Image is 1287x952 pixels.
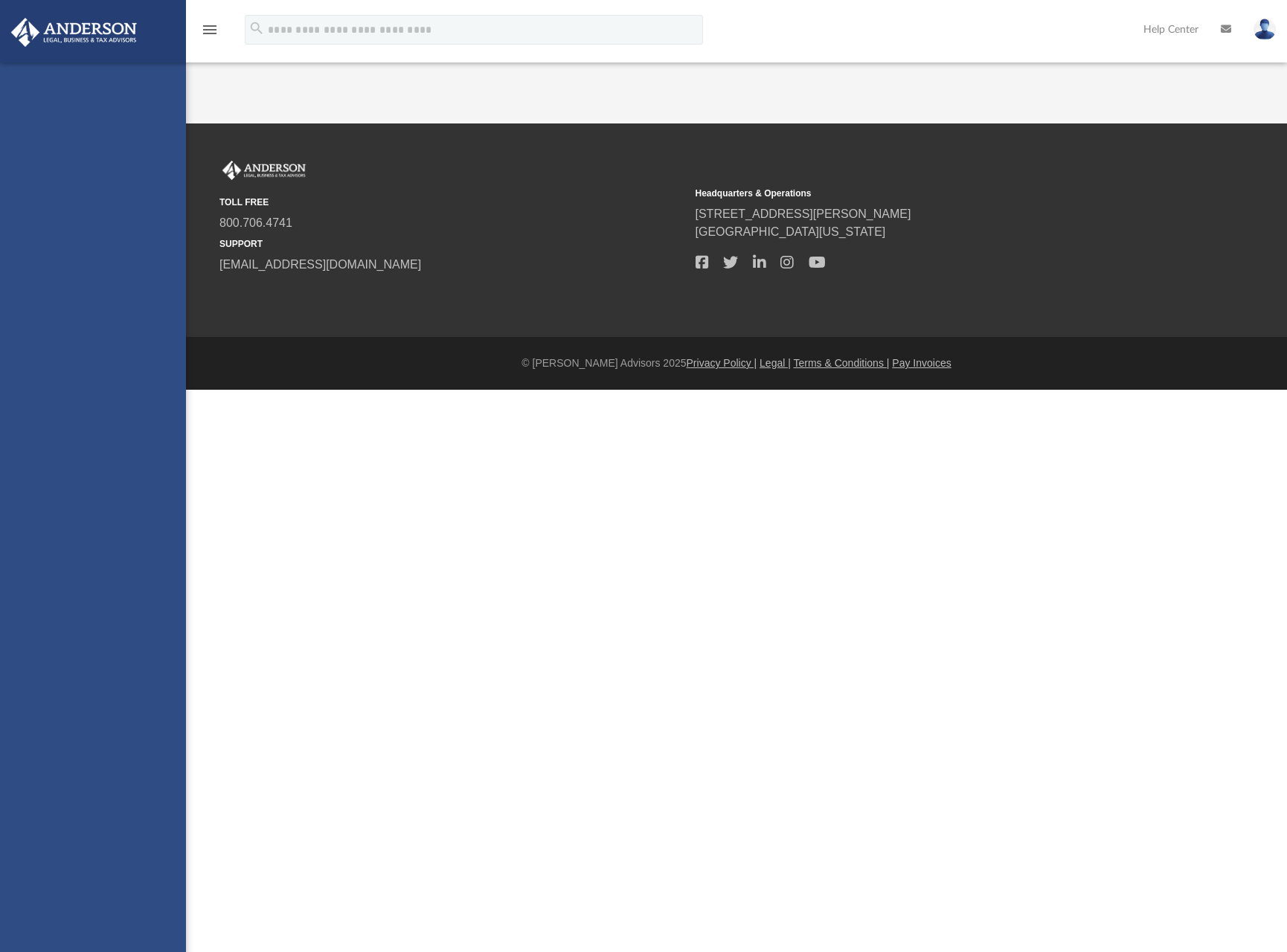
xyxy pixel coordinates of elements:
small: SUPPORT [219,237,685,251]
a: [GEOGRAPHIC_DATA][US_STATE] [696,225,886,238]
i: menu [201,21,219,39]
img: Anderson Advisors Platinum Portal [219,161,309,180]
a: Privacy Policy | [687,357,757,369]
a: Legal | [760,357,791,369]
img: Anderson Advisors Platinum Portal [7,18,141,47]
a: 800.706.4741 [219,216,292,229]
div: © [PERSON_NAME] Advisors 2025 [186,356,1287,371]
i: search [248,20,265,36]
img: User Pic [1254,19,1276,40]
a: [EMAIL_ADDRESS][DOMAIN_NAME] [219,258,421,271]
a: Terms & Conditions | [794,357,890,369]
a: [STREET_ADDRESS][PERSON_NAME] [696,208,911,220]
a: Pay Invoices [892,357,951,369]
small: Headquarters & Operations [696,187,1161,200]
a: menu [201,28,219,39]
small: TOLL FREE [219,196,685,209]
